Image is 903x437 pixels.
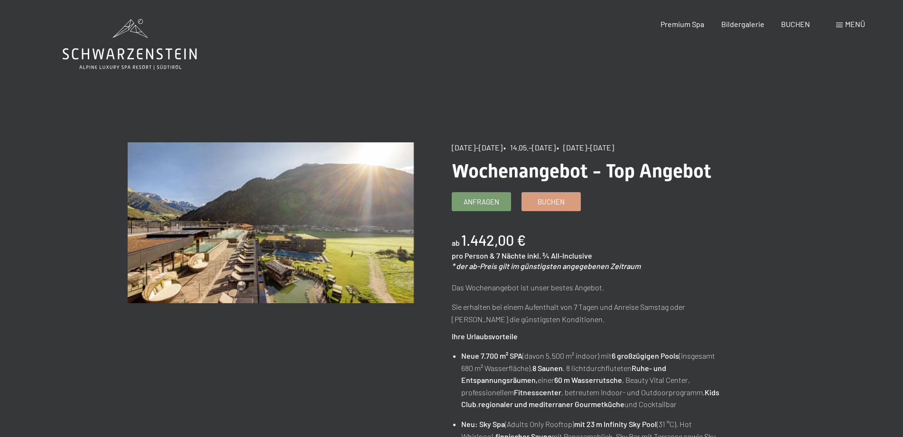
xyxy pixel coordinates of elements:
em: * der ab-Preis gilt im günstigsten angegebenen Zeitraum [452,261,641,270]
strong: Ihre Urlaubsvorteile [452,332,518,341]
strong: Fitnesscenter [514,388,561,397]
span: pro Person & [452,251,495,260]
span: inkl. ¾ All-Inclusive [527,251,592,260]
span: Menü [845,19,865,28]
strong: 60 m Wasserrutsche [554,375,622,384]
img: Wochenangebot - Top Angebot [128,142,414,303]
span: Anfragen [464,197,499,207]
strong: Neu: Sky Spa [461,419,505,428]
strong: 6 großzügigen Pools [612,351,679,360]
strong: 8 Saunen [532,363,563,372]
span: Wochenangebot - Top Angebot [452,160,711,182]
span: [DATE]–[DATE] [452,143,503,152]
a: Bildergalerie [721,19,764,28]
a: Anfragen [452,193,511,211]
span: Buchen [538,197,565,207]
strong: Neue 7.700 m² SPA [461,351,522,360]
span: • 14.05.–[DATE] [503,143,556,152]
strong: mit 23 m Infinity Sky Pool [574,419,657,428]
li: (davon 5.500 m² indoor) mit (insgesamt 680 m² Wasserfläche), , 8 lichtdurchfluteten einer , Beaut... [461,350,737,410]
a: Premium Spa [661,19,704,28]
span: ab [452,238,460,247]
b: 1.442,00 € [461,232,526,249]
p: Das Wochenangebot ist unser bestes Angebot. [452,281,738,294]
span: • [DATE]–[DATE] [557,143,614,152]
p: Sie erhalten bei einem Aufenthalt von 7 Tagen und Anreise Samstag oder [PERSON_NAME] die günstigs... [452,301,738,325]
a: Buchen [522,193,580,211]
strong: regionaler und mediterraner Gourmetküche [478,400,624,409]
a: BUCHEN [781,19,810,28]
span: 7 Nächte [496,251,526,260]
